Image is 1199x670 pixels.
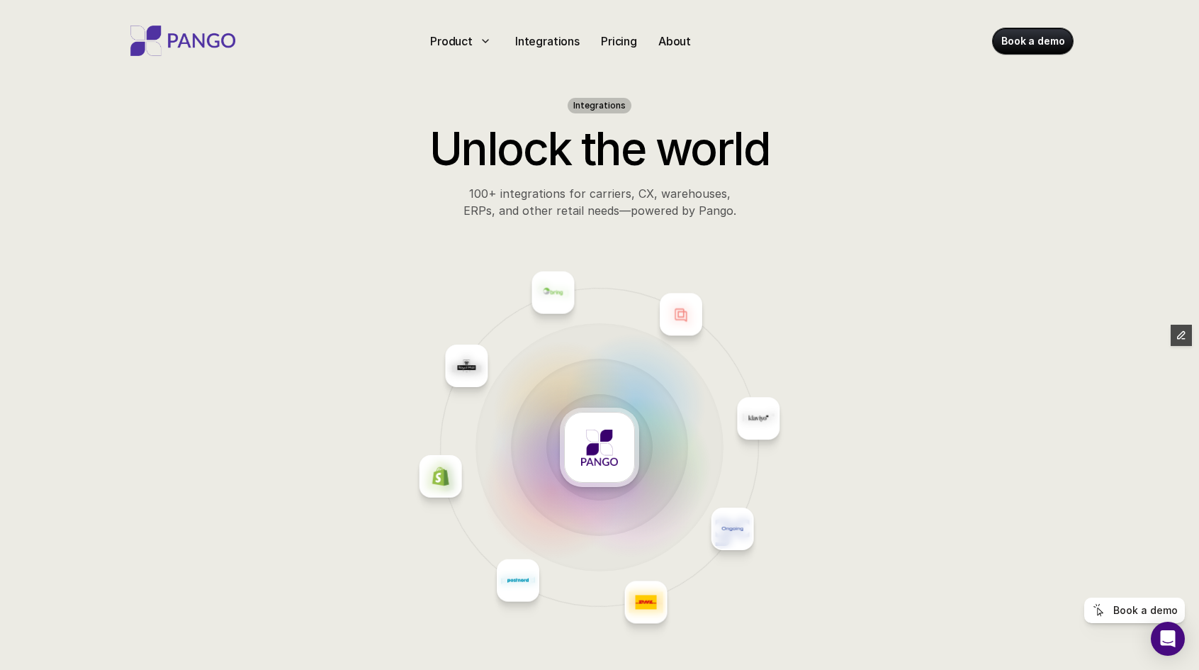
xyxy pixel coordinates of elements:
p: Pricing [601,32,637,49]
p: Book a demo [1113,605,1178,617]
a: About [653,29,697,52]
h2: Unlock the world [334,122,865,177]
img: Placeholder logo [670,304,692,325]
img: Placeholder logo [430,466,451,487]
img: Placeholder logo [507,570,529,591]
a: Book a demo [992,28,1072,53]
img: Placeholder logo [581,429,618,466]
img: Placeholder logo [542,282,563,303]
a: Pricing [595,29,643,52]
div: Open Intercom Messenger [1151,622,1185,656]
img: Placeholder logo [722,518,743,540]
p: Book a demo [1001,33,1064,48]
p: Product [430,32,473,49]
a: Book a demo [1084,598,1185,623]
p: About [658,32,691,49]
p: Integrations [515,32,580,49]
img: Placeholder logo [456,355,477,376]
a: Integrations [510,29,585,52]
button: Edit Framer Content [1171,325,1192,346]
img: Placeholder logo [748,408,769,429]
p: 100+ integrations for carriers, CX, warehouses, ERPs, and other retail needs—powered by Pango. [334,185,865,219]
h1: Integrations [573,101,626,111]
img: Placeholder logo [636,592,657,613]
